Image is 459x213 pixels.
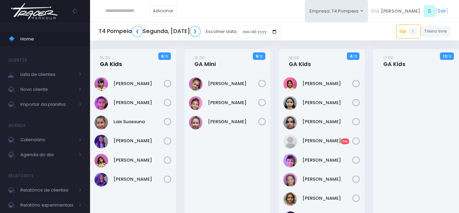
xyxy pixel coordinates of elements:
[94,96,108,110] img: Gabrielly Rosa Teixeira
[283,192,297,206] img: Rafaela Braga
[100,54,110,61] small: 15:00
[368,3,451,19] div: [ ]
[20,100,75,109] span: Importar da planilha
[149,5,177,16] a: Adicionar
[352,54,357,59] small: / 12
[302,195,353,202] a: [PERSON_NAME]
[20,70,75,79] span: Lista de clientes
[396,24,421,38] a: Exp1
[208,80,258,87] a: [PERSON_NAME]
[94,77,108,91] img: Clarice Lopes
[302,157,353,164] a: [PERSON_NAME]
[189,96,202,110] img: Olivia Tozi
[113,176,164,183] a: [PERSON_NAME]
[381,8,420,15] span: [PERSON_NAME]
[8,53,27,67] h4: Clientes
[258,54,262,59] small: / 12
[99,24,282,39] div: Escolher data:
[371,8,380,15] span: Olá,
[341,138,350,145] span: Exp
[94,154,108,167] img: Luiza Braz
[94,173,108,186] img: Rosa Widman
[99,26,200,37] h5: T4 Pompeia Segunda, [DATE]
[20,186,75,195] span: Relatórios de clientes
[283,96,297,110] img: Luisa Yen Muller
[189,116,202,129] img: Rafaella Medeiros
[383,54,405,68] a: 17:00GA Kids
[447,54,451,59] small: / 12
[20,35,82,44] span: Home
[132,26,143,37] a: ❮
[409,28,417,36] span: 1
[424,5,436,17] span: S
[94,135,108,148] img: Lia Widman
[161,53,163,59] strong: 6
[289,54,311,68] a: 16:00GA Kids
[163,54,168,59] small: / 12
[8,119,26,132] h4: Agenda
[20,201,75,210] span: Relatório experimentais
[189,77,202,91] img: LARA SHIMABUC
[113,118,164,125] a: Lais Suassuna
[194,54,216,68] a: 16:00GA Mini
[302,80,353,87] a: [PERSON_NAME]
[443,53,447,59] strong: 12
[190,26,201,37] a: ❯
[283,116,297,129] img: Luiza Lobello Demônaco
[194,54,205,61] small: 16:00
[421,26,451,37] a: Treino livre
[283,173,297,186] img: Paolla Guerreiro
[208,118,258,125] a: [PERSON_NAME]
[113,157,164,164] a: [PERSON_NAME]
[20,135,75,144] span: Calendário
[350,53,352,59] strong: 4
[383,54,393,61] small: 17:00
[113,137,164,144] a: [PERSON_NAME]
[113,99,164,106] a: [PERSON_NAME]
[208,99,258,106] a: [PERSON_NAME]
[255,53,258,59] strong: 9
[289,54,299,61] small: 16:00
[8,169,34,183] h4: Relatórios
[302,137,353,144] a: [PERSON_NAME]Exp
[302,99,353,106] a: [PERSON_NAME]
[94,116,108,129] img: Lais Suassuna
[302,176,353,183] a: [PERSON_NAME]
[113,80,164,87] a: [PERSON_NAME]
[283,135,297,148] img: Marina Xidis Cerqueira
[283,154,297,167] img: Nina Loureiro Andrusyszyn
[438,7,446,15] a: Sair
[20,85,75,94] span: Novo cliente
[283,77,297,91] img: Clara Sigolo
[302,118,353,125] a: [PERSON_NAME]
[100,54,122,68] a: 15:00GA Kids
[20,150,75,159] span: Agenda do dia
